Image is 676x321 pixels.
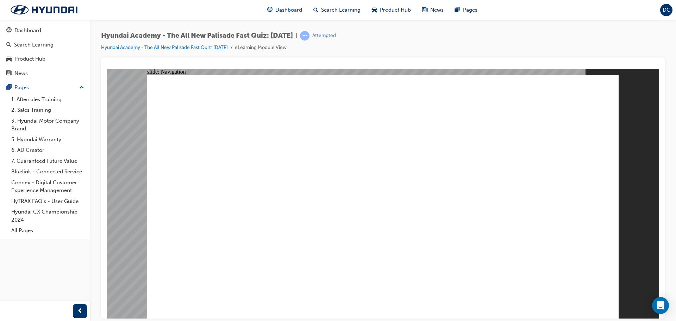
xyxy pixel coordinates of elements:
[262,3,308,17] a: guage-iconDashboard
[296,32,297,40] span: |
[8,206,87,225] a: Hyundai CX Championship 2024
[300,31,309,41] span: learningRecordVerb_ATTEMPT-icon
[6,70,12,77] span: news-icon
[235,44,287,52] li: eLearning Module View
[6,42,11,48] span: search-icon
[8,177,87,196] a: Connex - Digital Customer Experience Management
[372,6,377,14] span: car-icon
[663,6,670,14] span: DC
[8,145,87,156] a: 6. AD Creator
[3,24,87,37] a: Dashboard
[380,6,411,14] span: Product Hub
[366,3,417,17] a: car-iconProduct Hub
[79,83,84,92] span: up-icon
[449,3,483,17] a: pages-iconPages
[430,6,444,14] span: News
[3,23,87,81] button: DashboardSearch LearningProduct HubNews
[77,307,83,316] span: prev-icon
[463,6,477,14] span: Pages
[275,6,302,14] span: Dashboard
[14,84,29,92] div: Pages
[3,67,87,80] a: News
[8,105,87,116] a: 2. Sales Training
[8,225,87,236] a: All Pages
[3,53,87,66] a: Product Hub
[8,94,87,105] a: 1. Aftersales Training
[308,3,366,17] a: search-iconSearch Learning
[417,3,449,17] a: news-iconNews
[101,32,293,40] span: Hyundai Academy - The All New Palisade Fast Quiz: [DATE]
[313,6,318,14] span: search-icon
[660,4,672,16] button: DC
[312,32,336,39] div: Attempted
[6,27,12,34] span: guage-icon
[14,69,28,78] div: News
[4,2,84,17] img: Trak
[8,134,87,145] a: 5. Hyundai Warranty
[14,41,54,49] div: Search Learning
[267,6,273,14] span: guage-icon
[321,6,361,14] span: Search Learning
[652,297,669,314] div: Open Intercom Messenger
[8,156,87,167] a: 7. Guaranteed Future Value
[6,85,12,91] span: pages-icon
[422,6,427,14] span: news-icon
[3,38,87,51] a: Search Learning
[14,26,41,35] div: Dashboard
[3,81,87,94] button: Pages
[14,55,45,63] div: Product Hub
[8,116,87,134] a: 3. Hyundai Motor Company Brand
[101,44,228,50] a: Hyundai Academy - The All New Palisade Fast Quiz: [DATE]
[455,6,460,14] span: pages-icon
[8,166,87,177] a: Bluelink - Connected Service
[6,56,12,62] span: car-icon
[8,196,87,207] a: HyTRAK FAQ's - User Guide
